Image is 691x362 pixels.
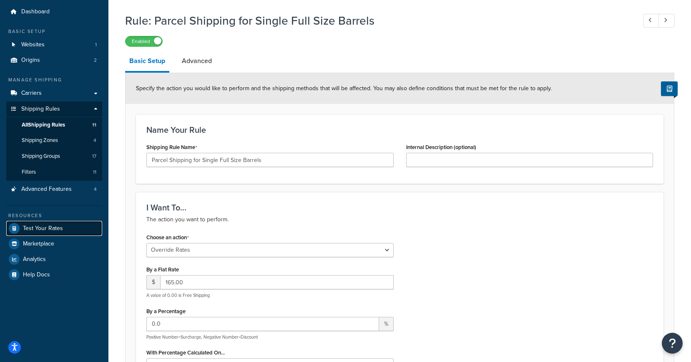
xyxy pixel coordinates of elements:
[146,144,197,151] label: Shipping Rule Name
[126,36,162,46] label: Enabled
[92,122,96,129] span: 11
[661,81,678,96] button: Show Help Docs
[6,101,102,181] li: Shipping Rules
[6,149,102,164] a: Shipping Groups17
[146,349,225,356] label: With Percentage Calculated On...
[23,271,50,278] span: Help Docs
[6,212,102,219] div: Resources
[93,169,96,176] span: 11
[146,334,394,340] p: Positive Number=Surcharge, Negative Number=Discount
[22,137,58,144] span: Shipping Zones
[6,149,102,164] li: Shipping Groups
[146,308,186,314] label: By a Percentage
[6,221,102,236] a: Test Your Rates
[146,275,160,289] span: $
[21,106,60,113] span: Shipping Rules
[23,256,46,263] span: Analytics
[6,252,102,267] a: Analytics
[21,8,50,15] span: Dashboard
[21,186,72,193] span: Advanced Features
[94,186,97,193] span: 4
[643,14,659,28] a: Previous Record
[406,144,476,150] label: Internal Description (optional)
[6,101,102,117] a: Shipping Rules
[6,182,102,197] li: Advanced Features
[6,28,102,35] div: Basic Setup
[6,53,102,68] li: Origins
[21,90,42,97] span: Carriers
[136,84,552,93] span: Specify the action you would like to perform and the shipping methods that will be affected. You ...
[21,41,45,48] span: Websites
[94,57,97,64] span: 2
[6,182,102,197] a: Advanced Features4
[22,153,60,160] span: Shipping Groups
[6,133,102,148] a: Shipping Zones4
[146,292,394,299] p: A value of 0.00 is Free Shipping
[146,266,179,273] label: By a Flat Rate
[6,53,102,68] a: Origins2
[22,122,65,129] span: All Shipping Rules
[6,165,102,180] li: Filters
[178,51,216,71] a: Advanced
[146,203,653,212] h3: I Want To...
[6,117,102,133] a: AllShipping Rules11
[146,234,189,241] label: Choose an action
[6,236,102,251] a: Marketplace
[6,133,102,148] li: Shipping Zones
[658,14,675,28] a: Next Record
[125,51,169,73] a: Basic Setup
[6,267,102,282] a: Help Docs
[146,215,653,225] p: The action you want to perform.
[6,37,102,53] a: Websites1
[379,317,394,331] span: %
[23,240,54,248] span: Marketplace
[93,137,96,144] span: 4
[146,125,653,134] h3: Name Your Rule
[6,76,102,84] div: Manage Shipping
[6,37,102,53] li: Websites
[23,225,63,232] span: Test Your Rates
[662,333,683,354] button: Open Resource Center
[6,86,102,101] a: Carriers
[6,165,102,180] a: Filters11
[125,13,628,29] h1: Rule: Parcel Shipping for Single Full Size Barrels
[22,169,36,176] span: Filters
[95,41,97,48] span: 1
[6,4,102,20] a: Dashboard
[92,153,96,160] span: 17
[21,57,40,64] span: Origins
